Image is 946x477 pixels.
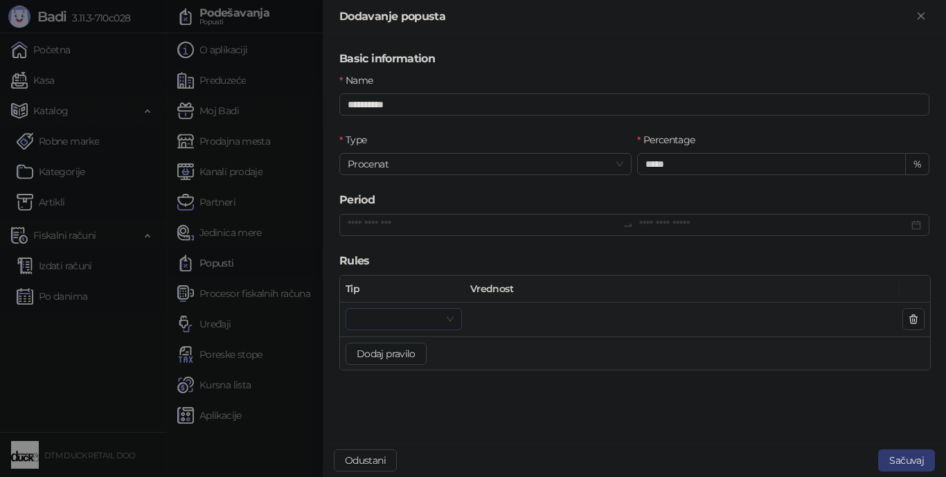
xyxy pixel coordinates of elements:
[465,276,900,303] th: Vrednost
[340,276,465,303] th: Tip
[878,449,935,471] button: Sačuvaj
[623,219,634,231] span: to
[339,132,375,147] label: Type
[348,154,623,174] span: Procenat
[346,343,427,365] button: Dodaj pravilo
[357,348,416,360] span: Dodaj pravilo
[339,8,913,25] div: Dodavanje popusta
[638,154,905,174] input: Percentage
[623,219,634,231] span: swap-right
[339,253,929,269] h5: Rules
[339,73,382,88] label: Name
[913,8,929,25] button: Zatvori
[340,303,465,336] td: Tip
[906,153,929,175] div: %
[339,93,929,116] input: Name
[465,303,900,336] td: Vrednost
[334,449,397,471] button: Odustani
[637,132,704,147] label: Percentage
[339,51,929,67] h5: Basic information
[339,192,929,208] h5: Period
